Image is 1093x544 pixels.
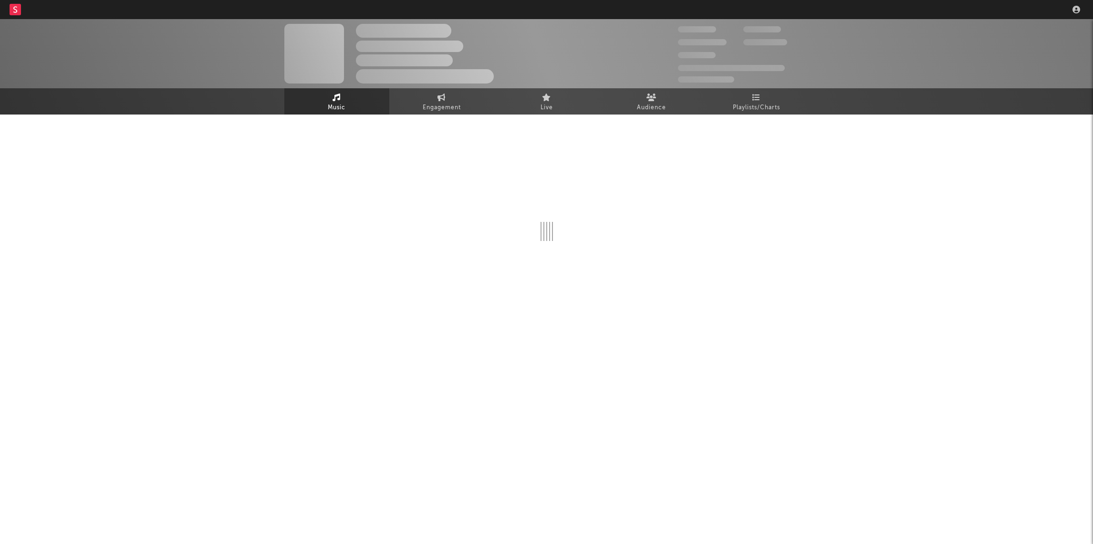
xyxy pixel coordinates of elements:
a: Music [284,88,389,115]
span: 100,000 [743,26,781,32]
span: 1,000,000 [743,39,787,45]
span: Music [328,102,345,114]
span: 50,000,000 Monthly Listeners [678,65,785,71]
a: Engagement [389,88,494,115]
span: Engagement [423,102,461,114]
span: Live [541,102,553,114]
span: Playlists/Charts [733,102,780,114]
span: 300,000 [678,26,716,32]
a: Playlists/Charts [704,88,809,115]
a: Audience [599,88,704,115]
span: Audience [637,102,666,114]
span: Jump Score: 85.0 [678,76,734,83]
span: 100,000 [678,52,716,58]
a: Live [494,88,599,115]
span: 50,000,000 [678,39,727,45]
